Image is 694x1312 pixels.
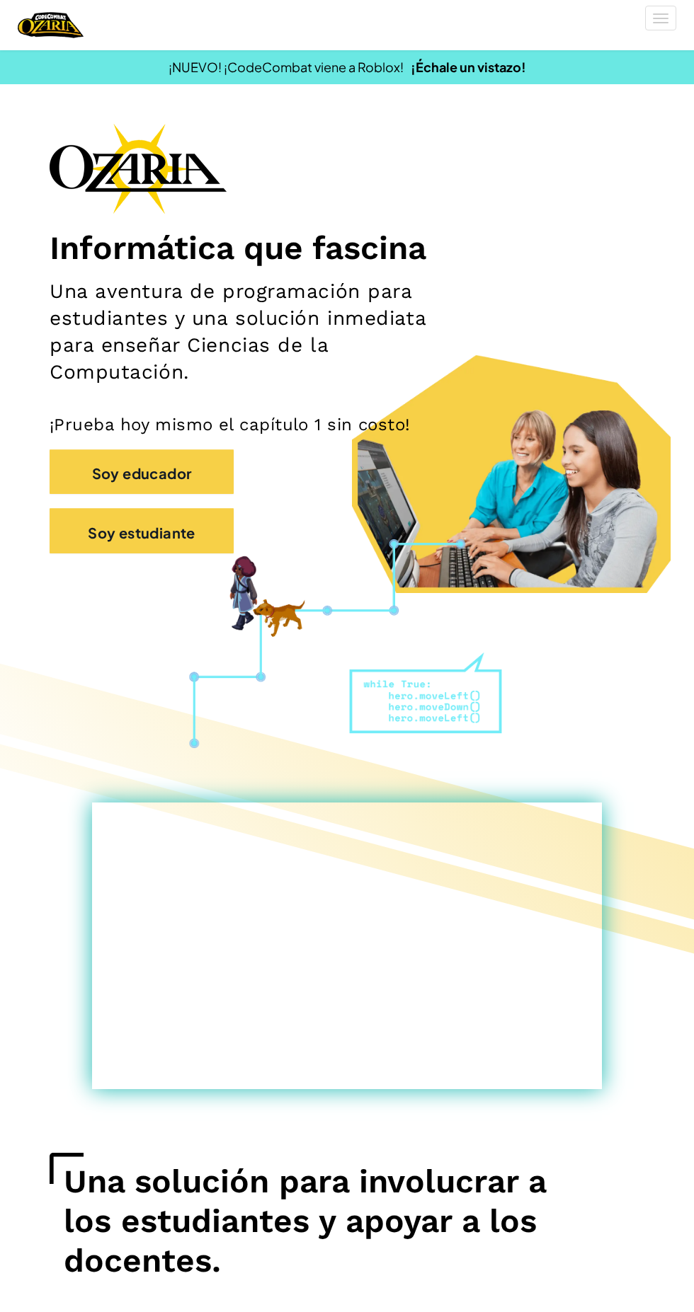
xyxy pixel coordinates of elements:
[88,523,195,541] font: Soy estudiante
[411,59,526,75] a: ¡Échale un vistazo!
[50,123,227,214] img: Logotipo de la marca Ozaria
[50,229,426,267] font: Informática que fascina
[50,280,426,384] font: Una aventura de programación para estudiantes y una solución inmediata para enseñar Ciencias de l...
[18,11,84,40] a: Logotipo de Ozaria de CodeCombat
[18,11,84,40] img: Hogar
[50,508,234,553] button: Soy estudiante
[50,449,234,495] button: Soy educador
[169,59,404,75] font: ¡NUEVO! ¡CodeCombat viene a Roblox!
[92,464,192,481] font: Soy educador
[64,1162,546,1279] font: Una solución para involucrar a los estudiantes y apoyar a los docentes.
[50,415,411,435] font: ¡Prueba hoy mismo el capítulo 1 sin costo!
[92,802,602,1089] iframe: Vídeo de descripción general del producto Ozaria Classroom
